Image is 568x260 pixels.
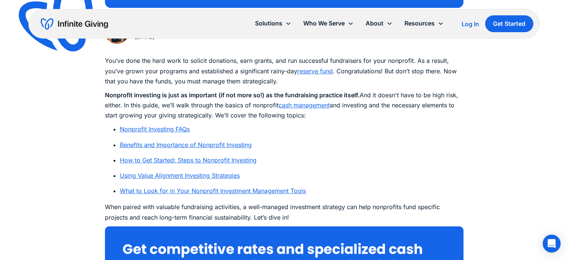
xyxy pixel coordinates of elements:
div: Log In [462,21,479,27]
div: Open Intercom Messenger [543,235,561,253]
a: Benefits and Importance of Nonprofit Investing [120,141,252,149]
a: home [41,18,108,30]
div: About [366,18,384,28]
a: Get Started [485,15,533,32]
p: When paired with valuable fundraising activities, a well-managed investment strategy can help non... [105,202,463,222]
a: What to Look for in Your Nonprofit Investment Management Tools [120,187,306,195]
a: How to Get Started: Steps to Nonprofit Investing [120,156,257,164]
div: Resources [404,18,435,28]
p: You’ve done the hard work to solicit donations, earn grants, and run successful fundraisers for y... [105,56,463,86]
div: Solutions [255,18,282,28]
a: cash management [279,101,330,109]
div: Who We Serve [303,18,345,28]
div: Who We Serve [297,15,360,31]
strong: Nonprofit investing is just as important (if not more so!) as the fundraising practice itself. [105,91,360,99]
div: About [360,15,398,31]
div: Solutions [249,15,297,31]
a: Log In [462,19,479,28]
a: reserve fund [297,67,333,75]
div: Resources [398,15,450,31]
a: Using Value Alignment Investing Strategies [120,172,240,179]
p: And it doesn't have to be high risk, either. In this guide, we’ll walk through the basics of nonp... [105,90,463,121]
a: Nonprofit Investing FAQs [120,125,190,133]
